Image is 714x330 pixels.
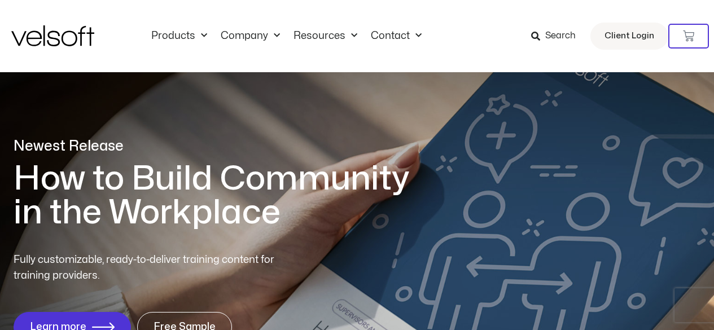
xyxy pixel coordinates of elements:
img: Velsoft Training Materials [11,25,94,46]
a: ProductsMenu Toggle [144,30,214,42]
span: Search [545,29,576,43]
a: ContactMenu Toggle [364,30,428,42]
p: Fully customizable, ready-to-deliver training content for training providers. [14,252,295,284]
p: Newest Release [14,137,426,156]
a: Client Login [590,23,668,50]
h1: How to Build Community in the Workplace [14,162,426,230]
a: Search [531,27,584,46]
nav: Menu [144,30,428,42]
a: CompanyMenu Toggle [214,30,287,42]
span: Client Login [605,29,654,43]
a: ResourcesMenu Toggle [287,30,364,42]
